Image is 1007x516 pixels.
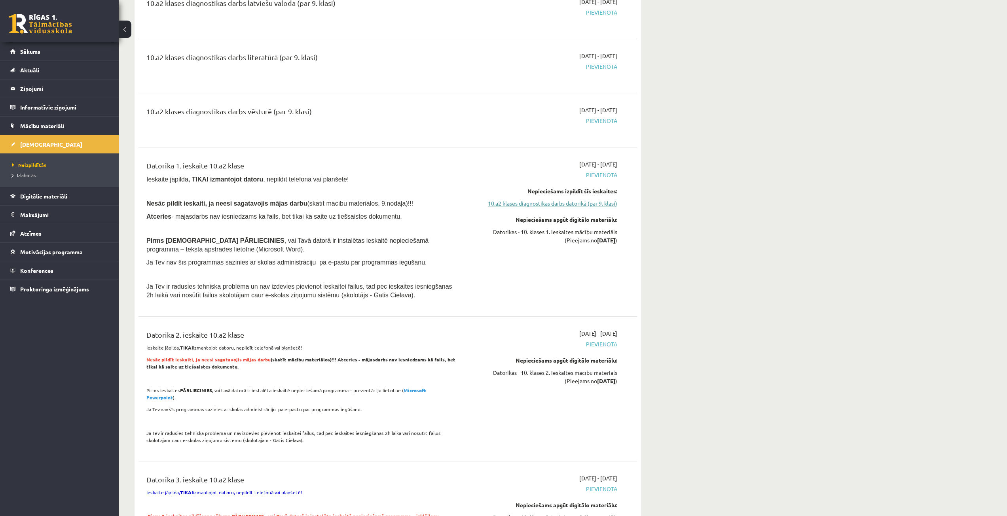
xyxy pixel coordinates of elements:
strong: (skatīt mācību materiālos)!!! Atceries - mājasdarbs nav iesniedzams kā fails, bet tikai kā saite ... [146,356,455,370]
span: [DATE] - [DATE] [579,160,617,168]
p: Ja Tev ir radusies tehniska problēma un nav izdevies pievienot ieskaitei failus, tad pēc ieskaite... [146,429,456,444]
span: Atzīmes [20,230,42,237]
span: Pievienota [468,485,617,493]
span: Pievienota [468,117,617,125]
span: - mājasdarbs nav iesniedzams kā fails, bet tikai kā saite uz tiešsaistes dokumentu. [146,213,402,220]
p: Ieskaite jāpilda, izmantojot datoru, nepildīt telefonā vai planšetē! [146,344,456,351]
div: Nepieciešams apgūt digitālo materiālu: [468,215,617,224]
span: Ja Tev nav šīs programmas sazinies ar skolas administrāciju pa e-pastu par programmas iegūšanu. [146,259,427,266]
a: Sākums [10,42,109,60]
legend: Informatīvie ziņojumi [20,98,109,116]
span: [DATE] - [DATE] [579,52,617,60]
a: Proktoringa izmēģinājums [10,280,109,298]
a: Mācību materiāli [10,117,109,135]
a: Rīgas 1. Tālmācības vidusskola [9,14,72,34]
div: Datorikas - 10. klases 1. ieskaites mācību materiāls (Pieejams no ) [468,228,617,244]
span: Pievienota [468,8,617,17]
span: [DEMOGRAPHIC_DATA] [20,141,82,148]
div: Datorika 1. ieskaite 10.a2 klase [146,160,456,175]
span: Aktuāli [20,66,39,74]
a: Digitālie materiāli [10,187,109,205]
span: Ja Tev ir radusies tehniska problēma un nav izdevies pievienot ieskaitei failus, tad pēc ieskaite... [146,283,452,299]
span: Izlabotās [12,172,36,178]
strong: [DATE] [597,236,615,244]
strong: [DATE] [597,377,615,384]
div: Datorika 3. ieskaite 10.a2 klase [146,474,456,489]
span: [DATE] - [DATE] [579,474,617,482]
legend: Ziņojumi [20,79,109,98]
b: , TIKAI izmantojot datoru [188,176,263,183]
a: Motivācijas programma [10,243,109,261]
a: Aktuāli [10,61,109,79]
a: Izlabotās [12,172,111,179]
span: Nesāc pildīt ieskaiti, ja neesi sagatavojis mājas darbu [146,356,271,363]
a: 10.a2 klases diagnostikas darbs datorikā (par 9. klasi) [468,199,617,208]
div: 10.a2 klases diagnostikas darbs vēsturē (par 9. klasi) [146,106,456,121]
strong: TIKAI [180,344,193,351]
a: Neizpildītās [12,161,111,168]
div: Datorika 2. ieskaite 10.a2 klase [146,329,456,344]
span: Ieskaite jāpilda , nepildīt telefonā vai planšetē! [146,176,349,183]
span: Konferences [20,267,53,274]
div: Nepieciešams izpildīt šīs ieskaites: [468,187,617,195]
span: Pirms [DEMOGRAPHIC_DATA] PĀRLIECINIES [146,237,284,244]
span: Proktoringa izmēģinājums [20,285,89,293]
span: (skatīt mācību materiālos, 9.nodaļa)!!! [307,200,413,207]
div: Datorikas - 10. klases 2. ieskaites mācību materiāls (Pieejams no ) [468,369,617,385]
b: Atceries [146,213,171,220]
p: Pirms ieskaites , vai tavā datorā ir instalēta ieskaitē nepieciešamā programma – prezentāciju lie... [146,387,456,401]
a: Maksājumi [10,206,109,224]
span: Motivācijas programma [20,248,83,255]
a: Ziņojumi [10,79,109,98]
a: Informatīvie ziņojumi [10,98,109,116]
span: [DATE] - [DATE] [579,329,617,338]
span: Pievienota [468,62,617,71]
span: , vai Tavā datorā ir instalētas ieskaitē nepieciešamā programma – teksta apstrādes lietotne (Micr... [146,237,429,253]
span: Pievienota [468,340,617,348]
strong: TIKAI [180,489,193,495]
div: Nepieciešams apgūt digitālo materiālu: [468,356,617,365]
div: 10.a2 klases diagnostikas darbs literatūrā (par 9. klasi) [146,52,456,66]
span: Ieskaite jāpilda, izmantojot datoru, nepildīt telefonā vai planšetē! [146,489,302,495]
strong: Microsoft Powerpoint [146,387,426,401]
a: [DEMOGRAPHIC_DATA] [10,135,109,153]
span: Sākums [20,48,40,55]
strong: PĀRLIECINIES [180,387,212,393]
span: Digitālie materiāli [20,193,67,200]
span: Nesāc pildīt ieskaiti, ja neesi sagatavojis mājas darbu [146,200,307,207]
span: [DATE] - [DATE] [579,106,617,114]
span: Mācību materiāli [20,122,64,129]
span: Pievienota [468,171,617,179]
a: Atzīmes [10,224,109,242]
div: Nepieciešams apgūt digitālo materiālu: [468,501,617,509]
p: Ja Tev nav šīs programmas sazinies ar skolas administrāciju pa e-pastu par programmas iegūšanu. [146,406,456,413]
span: Neizpildītās [12,162,46,168]
legend: Maksājumi [20,206,109,224]
a: Konferences [10,261,109,280]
